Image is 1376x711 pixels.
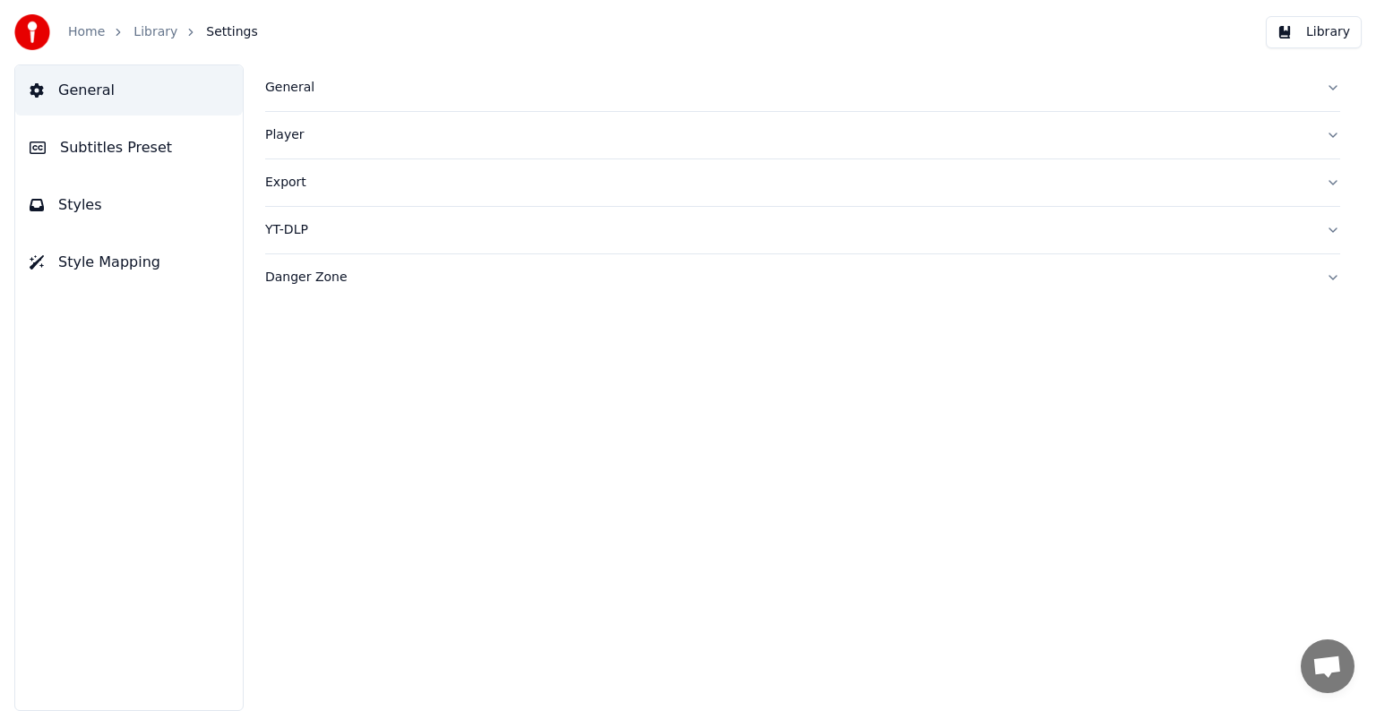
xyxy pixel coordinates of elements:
[265,221,1311,239] div: YT-DLP
[68,23,258,41] nav: breadcrumb
[265,126,1311,144] div: Player
[265,159,1340,206] button: Export
[206,23,257,41] span: Settings
[14,14,50,50] img: youka
[265,112,1340,158] button: Player
[1266,16,1362,48] button: Library
[58,194,102,216] span: Styles
[265,207,1340,253] button: YT-DLP
[15,123,243,173] button: Subtitles Preset
[265,79,1311,97] div: General
[265,174,1311,192] div: Export
[58,80,115,101] span: General
[265,64,1340,111] button: General
[265,254,1340,301] button: Danger Zone
[15,237,243,287] button: Style Mapping
[68,23,105,41] a: Home
[265,269,1311,287] div: Danger Zone
[15,180,243,230] button: Styles
[1301,639,1354,693] a: Open chat
[58,252,160,273] span: Style Mapping
[133,23,177,41] a: Library
[60,137,172,158] span: Subtitles Preset
[15,65,243,116] button: General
